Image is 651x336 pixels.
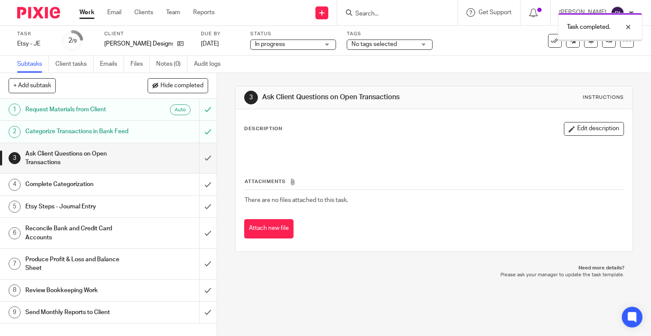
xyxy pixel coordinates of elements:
[160,82,203,89] span: Hide completed
[194,56,227,73] a: Audit logs
[25,200,136,213] h1: Etsy Steps - Journal Entry
[25,284,136,297] h1: Review Bookkeeping Work
[25,125,136,138] h1: Categorize Transactions in Bank Feed
[104,40,173,48] p: [PERSON_NAME] Designs
[9,126,21,138] div: 2
[244,91,258,104] div: 3
[17,40,51,48] div: Etsy - JE
[255,41,285,47] span: In progress
[156,56,188,73] a: Notes (0)
[79,8,94,17] a: Work
[9,258,21,270] div: 7
[9,78,56,93] button: + Add subtask
[134,8,153,17] a: Clients
[104,31,190,37] label: Client
[244,265,624,272] p: Need more details?
[611,6,624,20] img: svg%3E
[17,56,49,73] a: Subtasks
[244,125,282,132] p: Description
[564,122,624,136] button: Edit description
[9,201,21,213] div: 5
[25,103,136,116] h1: Request Materials from Client
[72,39,77,43] small: /9
[9,152,21,164] div: 3
[25,306,136,319] h1: Send Monthly Reports to Client
[100,56,124,73] a: Emails
[244,272,624,278] p: Please ask your manager to update the task template.
[193,8,215,17] a: Reports
[170,104,191,115] div: Auto
[262,93,452,102] h1: Ask Client Questions on Open Transactions
[9,284,21,296] div: 8
[166,8,180,17] a: Team
[244,219,294,238] button: Attach new file
[68,36,77,46] div: 2
[25,253,136,275] h1: Produce Profit & Loss and Balance Sheet
[130,56,150,73] a: Files
[9,306,21,318] div: 9
[25,222,136,244] h1: Reconcile Bank and Credit Card Accounts
[351,41,397,47] span: No tags selected
[245,179,286,184] span: Attachments
[9,227,21,239] div: 6
[107,8,121,17] a: Email
[9,104,21,116] div: 1
[583,94,624,101] div: Instructions
[9,179,21,191] div: 4
[17,31,51,37] label: Task
[25,178,136,191] h1: Complete Categorization
[25,147,136,169] h1: Ask Client Questions on Open Transactions
[567,23,610,31] p: Task completed.
[201,41,219,47] span: [DATE]
[55,56,94,73] a: Client tasks
[17,7,60,18] img: Pixie
[148,78,208,93] button: Hide completed
[250,31,336,37] label: Status
[245,197,348,203] span: There are no files attached to this task.
[201,31,239,37] label: Due by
